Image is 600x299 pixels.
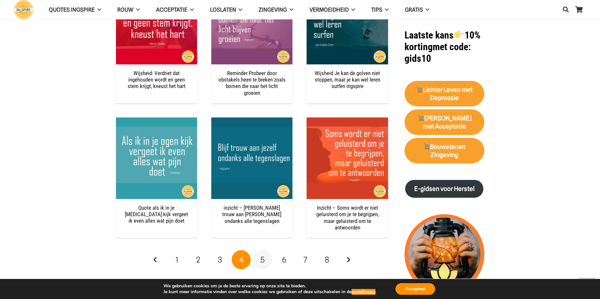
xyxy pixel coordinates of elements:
[296,250,315,270] a: Pagina 7
[239,255,243,264] span: 4
[371,6,382,13] span: TIPS
[416,86,423,92] img: 🛒
[317,250,337,270] a: Pagina 8
[211,118,292,125] a: inzicht – Blijf trouw aan jezelf ondanks alle tegenslagen
[301,2,363,18] a: VERMOEIDHEID
[405,29,480,52] strong: Laatste kans 10% korting
[175,255,178,264] span: 1
[117,6,133,13] span: ROUW
[156,6,187,13] span: Acceptatie
[424,143,430,149] img: 🛒
[116,118,197,125] a: Quote als ik in je ogen kijk vergeet ik even alles wat pijn doet
[210,6,236,13] span: Loslaten
[310,6,349,13] span: VERMOEIDHEID
[274,250,294,270] a: Pagina 6
[41,2,109,18] a: QUOTES INGSPIRE
[167,250,187,270] a: Pagina 1
[418,115,424,121] img: 🛒
[196,255,200,264] span: 2
[253,250,272,270] a: Pagina 5
[423,143,466,159] strong: Bouwstenen Zingeving
[405,138,484,164] a: 🛒Bouwstenen Zingeving
[258,6,287,13] span: Zingeving
[128,70,185,90] a: Wijsheid- Verdriet dat ingehouden wordt en geen stem krijgt, kneust het hart
[316,205,379,231] a: Inzicht – Soms wordt er niet geluisterd om je te begrijpen, maar geluisterd om te antwoorden
[405,180,483,198] a: E-gidsen voor Herstel
[116,117,197,199] img: Quote Coldplay: als ik in je ogen kijk vergeet ik even alles wat pijn doet
[125,205,188,224] a: Quote als ik in je [MEDICAL_DATA] kijk vergeet ik even alles wat pijn doet
[307,118,388,125] a: Inzicht – Soms wordt er niet geluisterd om je te begrijpen, maar geluisterd om te antwoorden
[232,250,251,270] span: Pagina 4
[352,289,375,295] button: instellingen
[163,283,376,289] p: We gebruiken cookies om je de beste ervaring op onze site te bieden.
[163,289,376,295] p: Je kunt meer informatie vinden over welke cookies we gebruiken of deze uitschakelen in de .
[397,2,437,18] a: GRATIS
[579,278,595,294] a: Terug naar top
[417,115,471,130] strong: [PERSON_NAME] met Acceptatie
[109,2,148,18] a: ROUW
[211,117,292,199] img: Blijf trouw aan jezelf ondanks alle tegenslagen - spreuk ingspire
[250,2,301,18] a: Zingeving
[49,6,95,13] span: QUOTES INGSPIRE
[189,250,208,270] a: Pagina 2
[414,185,475,193] strong: E-gidsen voor Herstel
[210,250,229,270] a: Pagina 3
[405,6,423,13] span: GRATIS
[405,29,484,64] h1: met code: gids10
[405,81,484,107] a: 🛒Lichter Leven met Depressie
[260,255,265,264] span: 5
[218,255,222,264] span: 3
[363,2,397,18] a: TIPS
[325,255,329,264] span: 8
[454,30,464,39] img: 👉
[218,70,286,96] a: Reminder Probeer door obstakels heen te breken zoals bomen die naar het licht groeien
[559,2,572,17] a: Zoeken
[315,70,380,90] a: Wijsheid Je kan de golven niet stoppen, maar je kan wel leren surfen ingspire
[395,283,435,295] button: Accepteer
[148,2,202,18] a: Acceptatie
[282,255,286,264] span: 6
[405,109,484,135] a: 🛒[PERSON_NAME] met Acceptatie
[416,86,473,102] strong: Lichter Leven met Depressie
[307,117,388,199] img: Spreuk van Ingspire: Soms wordt er niet geluisterd om je te begrijpen, maar geluisterd om te antw...
[222,205,281,224] a: inzicht – [PERSON_NAME] trouw aan [PERSON_NAME] ondanks alle tegenslagen
[202,2,251,18] a: Loslaten
[405,214,484,294] img: lichtpuntjes voor in donkere tijden
[303,255,307,264] span: 7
